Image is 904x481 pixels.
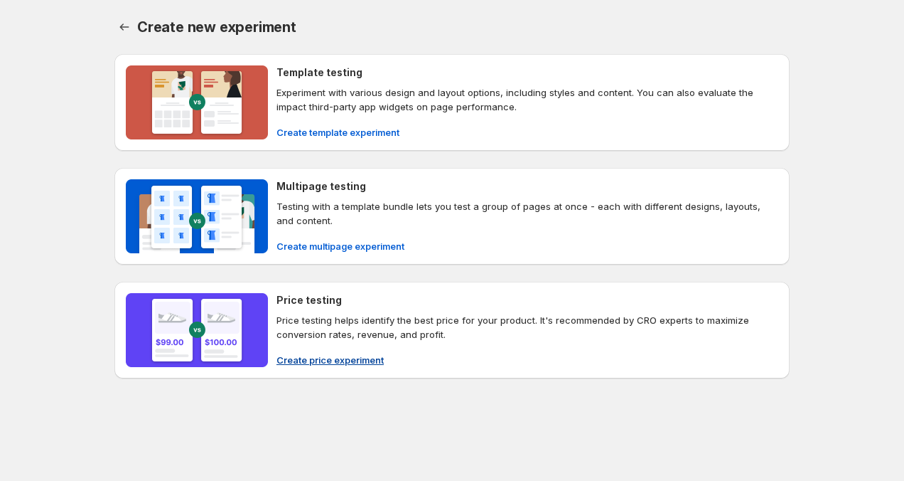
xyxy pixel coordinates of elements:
[126,65,268,139] img: Template testing
[276,125,399,139] span: Create template experiment
[276,313,778,342] p: Price testing helps identify the best price for your product. It's recommended by CRO experts to ...
[276,353,384,367] span: Create price experiment
[276,293,342,307] h4: Price testing
[268,121,408,144] button: Create template experiment
[276,239,404,253] span: Create multipage experiment
[268,235,413,258] button: Create multipage experiment
[276,65,362,80] h4: Template testing
[137,18,296,36] span: Create new experiment
[276,85,778,114] p: Experiment with various design and layout options, including styles and content. You can also eva...
[126,179,268,253] img: Multipage testing
[276,199,778,228] p: Testing with a template bundle lets you test a group of pages at once - each with different desig...
[276,179,366,194] h4: Multipage testing
[126,293,268,367] img: Price testing
[268,349,392,371] button: Create price experiment
[114,17,134,37] button: Back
